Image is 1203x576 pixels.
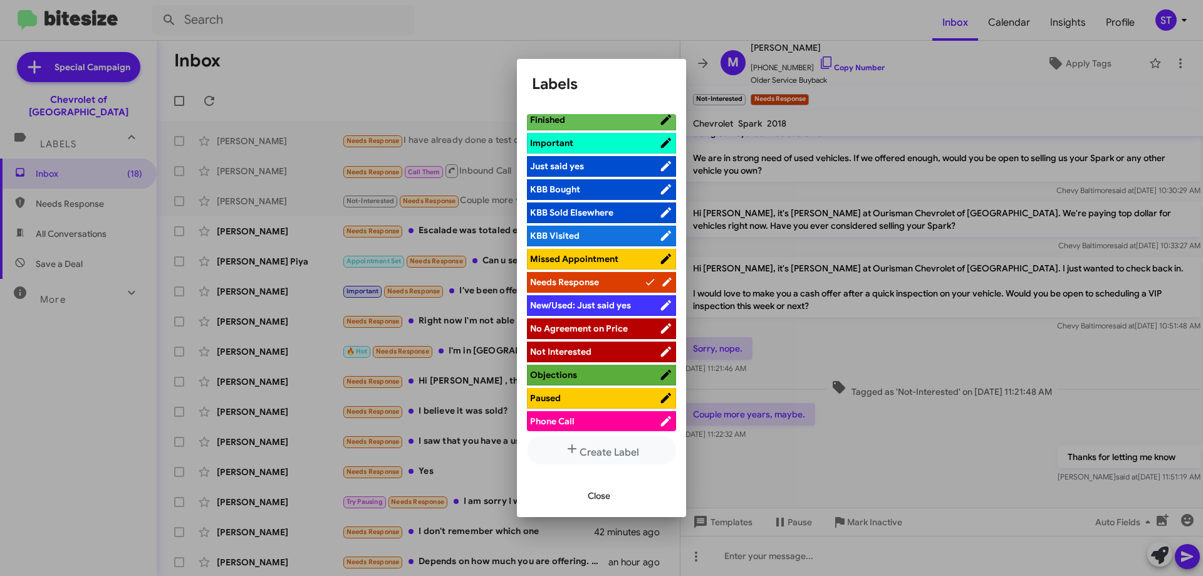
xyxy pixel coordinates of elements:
[530,392,561,404] span: Paused
[530,346,591,357] span: Not Interested
[530,114,565,125] span: Finished
[530,253,618,264] span: Missed Appointment
[530,137,573,149] span: Important
[530,184,580,195] span: KBB Bought
[530,276,599,288] span: Needs Response
[532,74,671,94] h1: Labels
[530,369,577,380] span: Objections
[530,323,628,334] span: No Agreement on Price
[530,160,584,172] span: Just said yes
[530,300,631,311] span: New/Used: Just said yes
[530,416,575,427] span: Phone Call
[578,484,620,507] button: Close
[527,436,676,464] button: Create Label
[588,484,610,507] span: Close
[530,230,580,241] span: KBB Visited
[530,207,613,218] span: KBB Sold Elsewhere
